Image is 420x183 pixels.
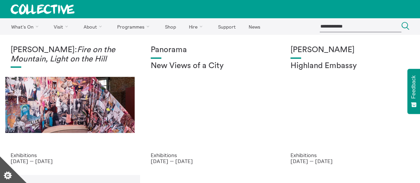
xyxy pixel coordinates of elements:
[78,18,110,35] a: About
[11,46,115,63] em: Fire on the Mountain, Light on the Hill
[151,152,270,158] p: Exhibitions
[151,61,270,71] h2: New Views of a City
[48,18,77,35] a: Visit
[183,18,211,35] a: Hire
[212,18,241,35] a: Support
[140,35,280,175] a: Collective Panorama June 2025 small file 8 Panorama New Views of a City Exhibitions [DATE] — [DATE]
[11,152,129,158] p: Exhibitions
[112,18,158,35] a: Programmes
[243,18,266,35] a: News
[280,35,420,175] a: Solar wheels 17 [PERSON_NAME] Highland Embassy Exhibitions [DATE] — [DATE]
[291,61,409,71] h2: Highland Embassy
[11,46,129,64] h1: [PERSON_NAME]:
[291,158,409,164] p: [DATE] — [DATE]
[151,46,270,55] h1: Panorama
[291,152,409,158] p: Exhibitions
[411,75,417,99] span: Feedback
[151,158,270,164] p: [DATE] — [DATE]
[407,69,420,114] button: Feedback - Show survey
[291,46,409,55] h1: [PERSON_NAME]
[11,158,129,164] p: [DATE] — [DATE]
[159,18,182,35] a: Shop
[5,18,47,35] a: What's On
